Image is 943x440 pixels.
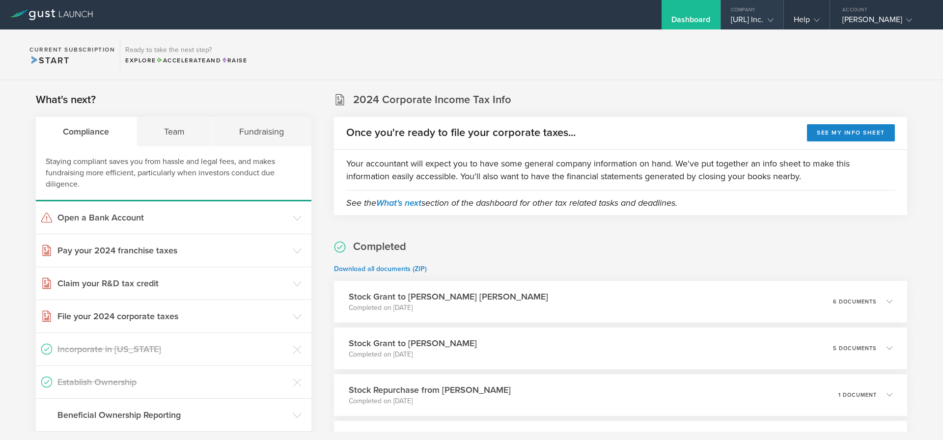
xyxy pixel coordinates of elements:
button: See my info sheet [807,124,895,141]
h3: Ready to take the next step? [125,47,247,54]
div: Help [794,15,820,29]
h3: Beneficial Ownership Reporting [57,409,288,421]
div: Compliance [36,117,137,146]
span: Raise [221,57,247,64]
div: [PERSON_NAME] [842,15,926,29]
p: 5 documents [833,346,877,351]
p: Completed on [DATE] [349,396,511,406]
h3: File your 2024 corporate taxes [57,310,288,323]
h2: Completed [353,240,406,254]
h3: Stock Repurchase from [PERSON_NAME] [349,384,511,396]
h2: Once you're ready to file your corporate taxes... [346,126,576,140]
h3: Stock Grant to [PERSON_NAME] [PERSON_NAME] [349,290,548,303]
span: Accelerate [156,57,206,64]
div: Staying compliant saves you from hassle and legal fees, and makes fundraising more efficient, par... [36,146,311,201]
h3: Open a Bank Account [57,211,288,224]
a: Download all documents (ZIP) [334,265,427,273]
p: Your accountant will expect you to have some general company information on hand. We've put toget... [346,157,895,183]
h2: What's next? [36,93,96,107]
span: Start [29,55,69,66]
h2: Current Subscription [29,47,115,53]
em: See the section of the dashboard for other tax related tasks and deadlines. [346,197,677,208]
div: [URL] Inc. [731,15,774,29]
h3: Incorporate in [US_STATE] [57,343,288,356]
div: Dashboard [671,15,711,29]
div: Ready to take the next step?ExploreAccelerateandRaise [120,39,252,70]
a: What's next [376,197,421,208]
div: Explore [125,56,247,65]
span: and [156,57,222,64]
p: 6 documents [833,299,877,304]
h3: Establish Ownership [57,376,288,388]
h3: Pay your 2024 franchise taxes [57,244,288,257]
p: 1 document [838,392,877,398]
div: Fundraising [212,117,311,146]
p: Completed on [DATE] [349,303,548,313]
h3: Claim your R&D tax credit [57,277,288,290]
p: Completed on [DATE] [349,350,477,359]
h2: 2024 Corporate Income Tax Info [353,93,511,107]
h3: Stock Grant to [PERSON_NAME] [349,337,477,350]
div: Team [137,117,213,146]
